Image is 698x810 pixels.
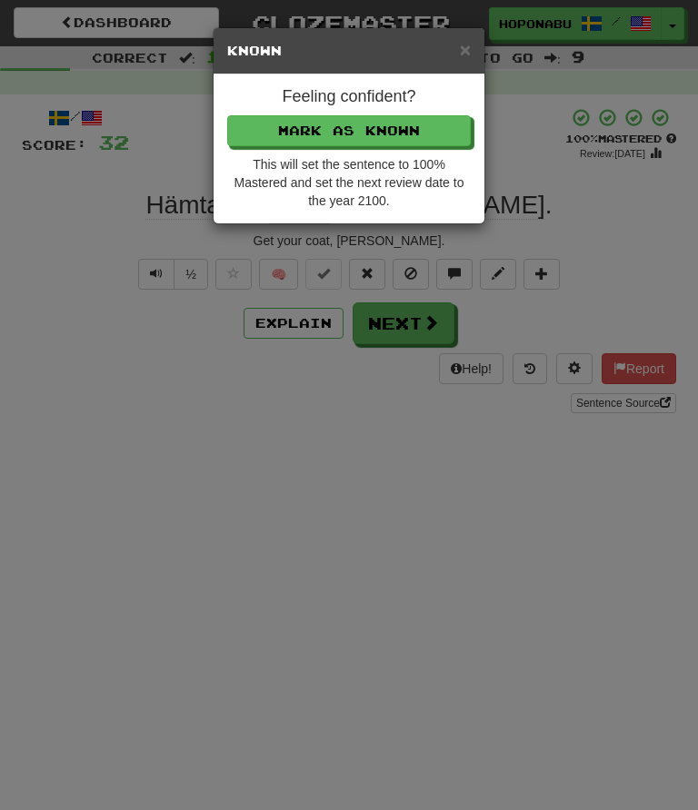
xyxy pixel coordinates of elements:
span: × [460,39,471,60]
button: Mark as Known [227,115,471,146]
div: This will set the sentence to 100% Mastered and set the next review date to the year 2100. [227,155,471,210]
h5: Known [227,42,471,60]
button: Close [460,40,471,59]
h4: Feeling confident? [227,88,471,106]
